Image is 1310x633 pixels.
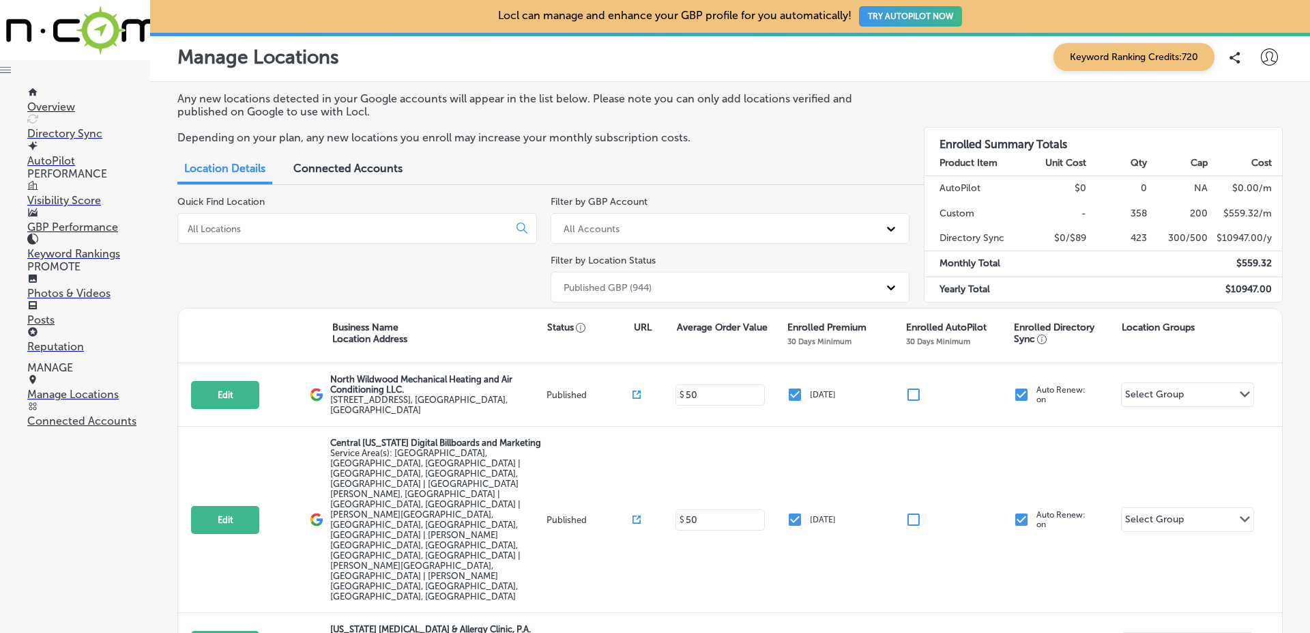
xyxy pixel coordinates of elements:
p: PROMOTE [27,260,150,273]
p: Central [US_STATE] Digital Billboards and Marketing [330,438,543,448]
p: PERFORMANCE [27,167,150,180]
td: $0 [1025,176,1086,201]
p: AutoPilot [27,154,150,167]
a: Directory Sync [27,114,150,140]
p: Directory Sync [27,127,150,140]
td: 358 [1087,201,1148,226]
p: Manage Locations [27,388,150,401]
img: logo [310,388,323,402]
a: Visibility Score [27,181,150,207]
a: Photos & Videos [27,274,150,300]
p: Location Groups [1122,322,1195,333]
span: Location Details [184,162,265,175]
p: Auto Renew: on [1036,510,1086,529]
td: 300/500 [1148,226,1208,251]
p: Enrolled AutoPilot [906,322,987,333]
td: Monthly Total [925,251,1026,277]
p: Average Order Value [677,322,768,333]
th: Cost [1208,151,1282,176]
div: Select Group [1125,389,1184,404]
td: AutoPilot [925,176,1026,201]
input: All Locations [186,223,506,235]
td: Yearly Total [925,277,1026,302]
span: Keyword Ranking Credits: 720 [1053,43,1214,71]
td: $ 559.32 /m [1208,201,1282,226]
a: GBP Performance [27,208,150,234]
p: GBP Performance [27,221,150,234]
td: 423 [1087,226,1148,251]
th: Cap [1148,151,1208,176]
a: Manage Locations [27,375,150,401]
p: Overview [27,100,150,113]
a: Keyword Rankings [27,234,150,260]
td: $ 10947.00 [1208,277,1282,302]
button: TRY AUTOPILOT NOW [859,6,962,27]
td: NA [1148,176,1208,201]
div: Published GBP (944) [564,281,652,293]
p: [DATE] [810,390,836,399]
p: Depending on your plan, any new locations you enroll may increase your monthly subscription costs. [177,131,896,144]
span: Connected Accounts [293,162,403,175]
p: Status [547,322,633,333]
p: MANAGE [27,361,150,374]
th: Qty [1087,151,1148,176]
a: Posts [27,300,150,326]
p: Enrolled Premium [787,322,867,333]
h3: Enrolled Summary Totals [925,128,1283,151]
a: AutoPilot [27,141,150,167]
p: URL [634,322,652,333]
button: Edit [191,381,259,409]
p: 30 Days Minimum [906,337,970,346]
strong: Product Item [940,157,998,169]
a: Overview [27,87,150,113]
p: Published [547,515,633,525]
td: $ 0.00 /m [1208,176,1282,201]
a: Connected Accounts [27,402,150,427]
div: All Accounts [564,223,620,234]
p: $ [680,390,684,399]
p: Auto Renew: on [1036,385,1086,404]
td: 200 [1148,201,1208,226]
td: $ 10947.00 /y [1208,226,1282,251]
p: Keyword Rankings [27,247,150,260]
p: Any new locations detected in your Google accounts will appear in the list below. Please note you... [177,92,896,118]
p: Enrolled Directory Sync [1014,322,1115,345]
div: Select Group [1125,514,1184,529]
p: Connected Accounts [27,414,150,427]
td: - [1025,201,1086,226]
label: Filter by GBP Account [551,196,647,208]
td: Custom [925,201,1026,226]
label: [STREET_ADDRESS] , [GEOGRAPHIC_DATA], [GEOGRAPHIC_DATA] [330,395,543,415]
p: Published [547,390,633,400]
p: Photos & Videos [27,287,150,300]
td: Directory Sync [925,226,1026,251]
td: 0 [1087,176,1148,201]
p: $ [680,515,684,524]
a: Reputation [27,327,150,353]
p: Reputation [27,340,150,353]
p: 30 Days Minimum [787,337,851,346]
p: [DATE] [810,515,836,524]
p: Posts [27,313,150,326]
p: Business Name Location Address [332,322,407,345]
th: Unit Cost [1025,151,1086,176]
button: Edit [191,506,259,534]
label: Quick Find Location [177,196,265,208]
td: $ 559.32 [1208,251,1282,277]
p: North Wildwood Mechanical Heating and Air Conditioning LLC. [330,374,543,395]
p: Visibility Score [27,194,150,207]
label: Filter by Location Status [551,255,656,266]
p: Manage Locations [177,46,339,68]
span: Orlando, FL, USA | Kissimmee, FL, USA | Meadow Woods, FL 32824, USA | Hunters Creek, FL 32837, US... [330,448,521,602]
img: logo [310,513,323,526]
td: $0/$89 [1025,226,1086,251]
